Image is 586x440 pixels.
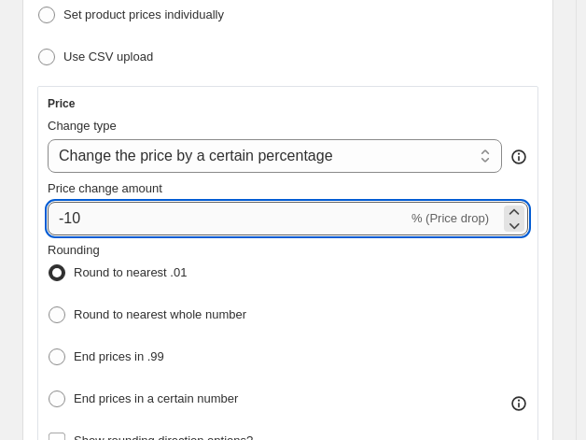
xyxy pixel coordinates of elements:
span: End prices in .99 [74,349,164,363]
span: Round to nearest whole number [74,307,246,321]
span: End prices in a certain number [74,391,238,405]
span: Set product prices individually [63,7,224,21]
h3: Price [48,96,75,111]
span: Use CSV upload [63,50,153,64]
span: Round to nearest .01 [74,265,187,279]
input: -15 [48,202,408,235]
span: Rounding [48,243,100,257]
div: help [509,148,528,166]
span: % (Price drop) [412,211,489,225]
span: Price change amount [48,181,162,195]
span: Change type [48,119,117,133]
